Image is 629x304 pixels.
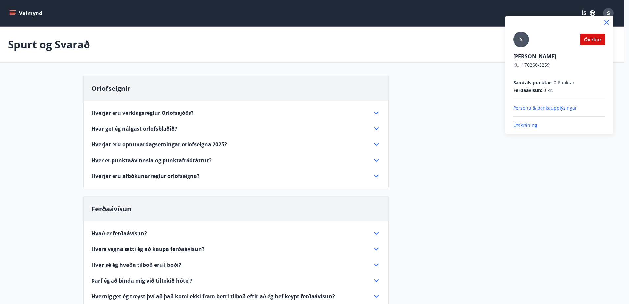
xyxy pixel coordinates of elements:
span: Kt. [513,62,519,68]
span: 0 Punktar [554,79,575,86]
span: Ferðaávísun : [513,87,542,94]
p: 170260-3259 [513,62,605,68]
span: 0 kr. [543,87,553,94]
span: S [520,36,523,43]
p: Útskráning [513,122,605,129]
p: [PERSON_NAME] [513,53,605,60]
span: Óvirkur [584,37,601,43]
span: Samtals punktar : [513,79,552,86]
p: Persónu & bankaupplýsingar [513,105,605,111]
